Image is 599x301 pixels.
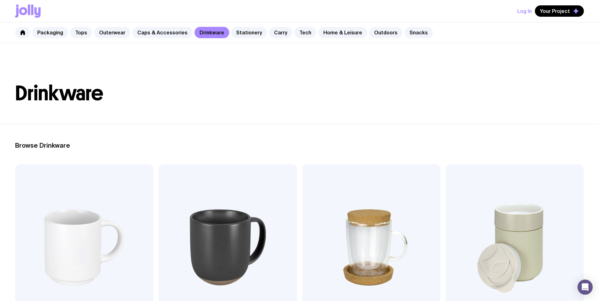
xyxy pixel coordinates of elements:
[269,27,292,38] a: Carry
[578,280,593,295] div: Open Intercom Messenger
[535,5,584,17] button: Your Project
[132,27,193,38] a: Caps & Accessories
[231,27,267,38] a: Stationery
[404,27,433,38] a: Snacks
[15,83,584,103] h1: Drinkware
[369,27,403,38] a: Outdoors
[32,27,68,38] a: Packaging
[94,27,130,38] a: Outerwear
[517,5,532,17] button: Log In
[540,8,570,14] span: Your Project
[70,27,92,38] a: Tops
[318,27,367,38] a: Home & Leisure
[294,27,316,38] a: Tech
[15,142,584,149] h2: Browse Drinkware
[195,27,229,38] a: Drinkware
